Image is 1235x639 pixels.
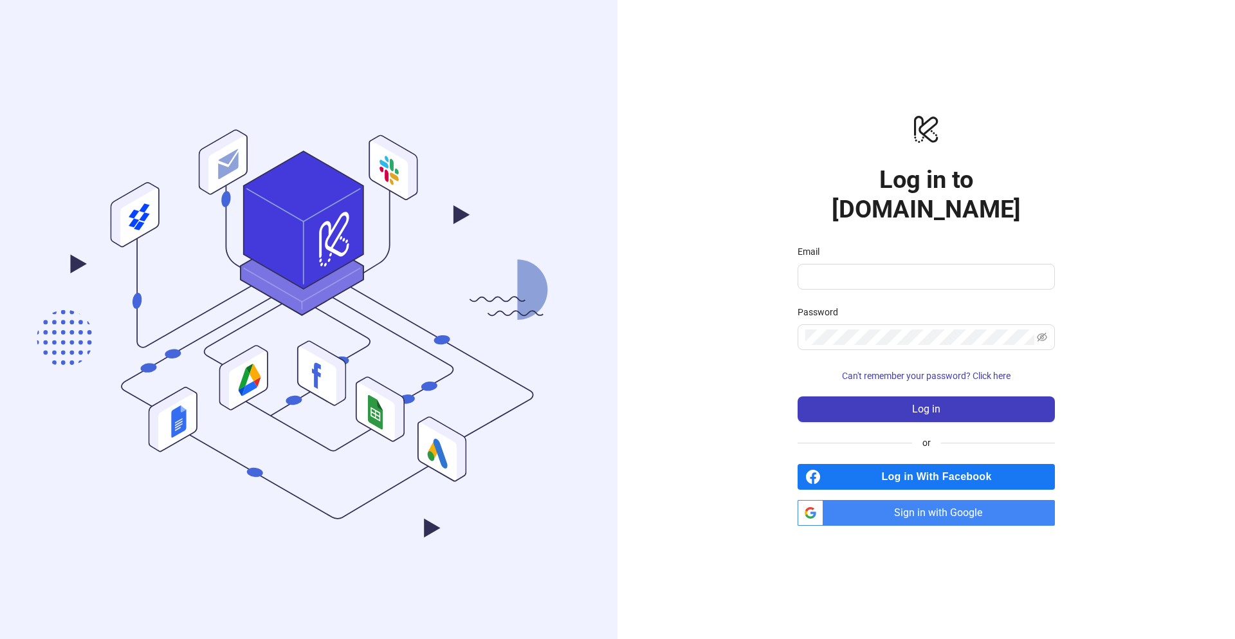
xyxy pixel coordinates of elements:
[912,436,941,450] span: or
[798,464,1055,490] a: Log in With Facebook
[798,305,846,319] label: Password
[912,403,940,415] span: Log in
[798,165,1055,224] h1: Log in to [DOMAIN_NAME]
[805,269,1045,284] input: Email
[798,366,1055,386] button: Can't remember your password? Click here
[826,464,1055,490] span: Log in With Facebook
[798,500,1055,526] a: Sign in with Google
[828,500,1055,526] span: Sign in with Google
[842,371,1011,381] span: Can't remember your password? Click here
[798,396,1055,422] button: Log in
[805,329,1034,345] input: Password
[798,245,828,259] label: Email
[1037,332,1047,342] span: eye-invisible
[798,371,1055,381] a: Can't remember your password? Click here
